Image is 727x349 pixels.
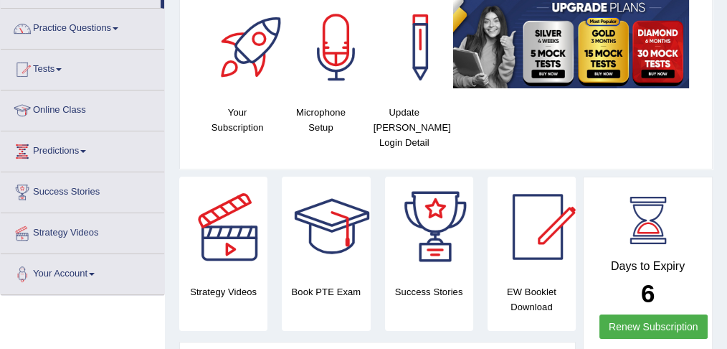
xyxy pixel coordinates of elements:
b: 6 [641,279,655,307]
a: Online Class [1,90,164,126]
a: Tests [1,50,164,85]
a: Your Account [1,254,164,290]
h4: Days to Expiry [599,260,696,273]
a: Strategy Videos [1,213,164,249]
h4: EW Booklet Download [488,284,576,315]
a: Success Stories [1,172,164,208]
a: Practice Questions [1,9,164,45]
h4: Update [PERSON_NAME] Login Detail [370,105,439,150]
h4: Strategy Videos [179,284,267,299]
h4: Microphone Setup [286,105,355,135]
h4: Success Stories [385,284,473,299]
a: Predictions [1,131,164,167]
h4: Book PTE Exam [282,284,370,299]
h4: Your Subscription [203,105,272,135]
a: Renew Subscription [599,315,708,339]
